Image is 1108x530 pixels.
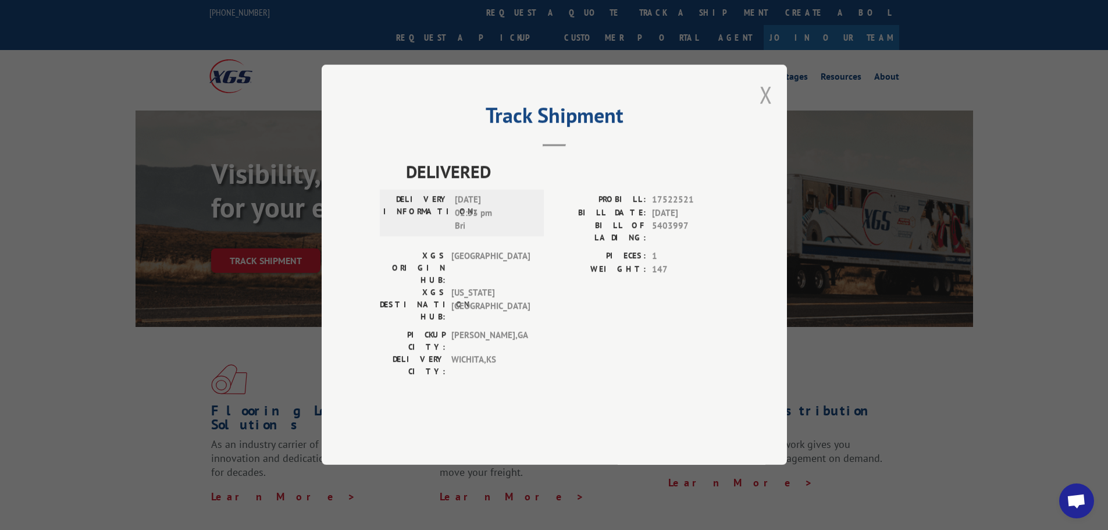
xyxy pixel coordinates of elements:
[451,329,530,354] span: [PERSON_NAME] , GA
[652,263,729,276] span: 147
[1059,483,1094,518] div: Open chat
[652,250,729,264] span: 1
[451,287,530,323] span: [US_STATE][GEOGRAPHIC_DATA]
[652,194,729,207] span: 17522521
[554,263,646,276] label: WEIGHT:
[455,194,533,233] span: [DATE] 02:53 pm Bri
[554,207,646,220] label: BILL DATE:
[652,207,729,220] span: [DATE]
[406,159,729,185] span: DELIVERED
[380,107,729,129] h2: Track Shipment
[383,194,449,233] label: DELIVERY INFORMATION:
[760,79,772,110] button: Close modal
[554,194,646,207] label: PROBILL:
[380,354,446,378] label: DELIVERY CITY:
[652,220,729,244] span: 5403997
[451,354,530,378] span: WICHITA , KS
[451,250,530,287] span: [GEOGRAPHIC_DATA]
[380,287,446,323] label: XGS DESTINATION HUB:
[380,329,446,354] label: PICKUP CITY:
[554,220,646,244] label: BILL OF LADING:
[380,250,446,287] label: XGS ORIGIN HUB:
[554,250,646,264] label: PIECES:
